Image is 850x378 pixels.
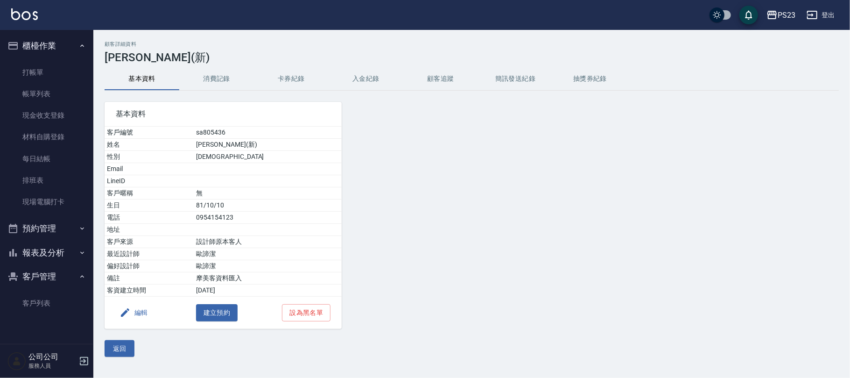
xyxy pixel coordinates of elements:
button: PS23 [763,6,799,25]
button: 客戶管理 [4,264,90,289]
button: 消費記錄 [179,68,254,90]
td: 81/10/10 [194,200,342,212]
img: Logo [11,8,38,20]
button: 卡券紀錄 [254,68,329,90]
td: 歐諦潔 [194,248,342,260]
a: 材料自購登錄 [4,126,90,148]
td: 歐諦潔 [194,260,342,272]
a: 排班表 [4,170,90,191]
td: [PERSON_NAME](新) [194,139,342,151]
td: 姓名 [105,139,194,151]
button: 登出 [803,7,839,24]
td: 客戶編號 [105,127,194,139]
p: 服務人員 [28,362,76,370]
td: 設計師原本客人 [194,236,342,248]
td: 偏好設計師 [105,260,194,272]
td: 客戶來源 [105,236,194,248]
button: save [739,6,758,24]
td: 備註 [105,272,194,285]
a: 現場電腦打卡 [4,191,90,213]
button: 抽獎券紀錄 [553,68,627,90]
td: 0954154123 [194,212,342,224]
td: 生日 [105,200,194,212]
button: 編輯 [116,304,152,321]
td: 客資建立時間 [105,285,194,297]
a: 帳單列表 [4,83,90,105]
td: 電話 [105,212,194,224]
td: 地址 [105,224,194,236]
td: sa805436 [194,127,342,139]
td: 性別 [105,151,194,163]
button: 簡訊發送紀錄 [478,68,553,90]
td: 無 [194,187,342,200]
button: 報表及分析 [4,241,90,265]
td: Email [105,163,194,175]
img: Person [7,352,26,371]
h2: 顧客詳細資料 [105,41,839,47]
button: 櫃檯作業 [4,34,90,58]
button: 顧客追蹤 [403,68,478,90]
td: [DATE] [194,285,342,297]
h5: 公司公司 [28,352,76,362]
td: 客戶暱稱 [105,187,194,200]
a: 每日結帳 [4,148,90,170]
button: 基本資料 [105,68,179,90]
a: 客戶列表 [4,292,90,314]
button: 入金紀錄 [329,68,403,90]
td: 最近設計師 [105,248,194,260]
div: PS23 [778,9,795,21]
td: [DEMOGRAPHIC_DATA] [194,151,342,163]
button: 設為黑名單 [282,304,330,321]
button: 建立預約 [196,304,238,321]
td: 摩美客資料匯入 [194,272,342,285]
span: 基本資料 [116,109,330,119]
button: 預約管理 [4,216,90,241]
a: 打帳單 [4,62,90,83]
h3: [PERSON_NAME](新) [105,51,839,64]
button: 返回 [105,340,134,357]
td: LineID [105,175,194,187]
a: 現金收支登錄 [4,105,90,126]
